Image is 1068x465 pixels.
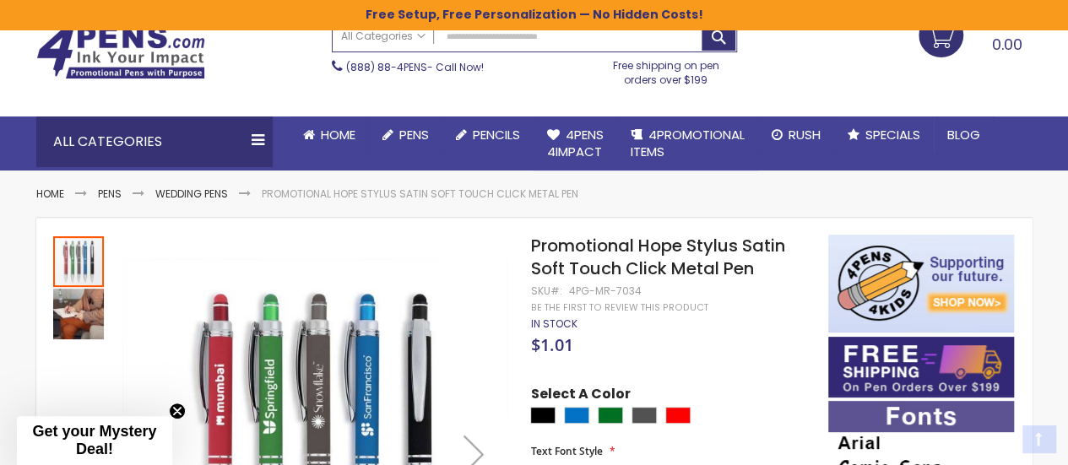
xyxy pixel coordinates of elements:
[758,116,834,154] a: Rush
[442,116,534,154] a: Pencils
[169,403,186,419] button: Close teaser
[828,337,1014,397] img: Free shipping on orders over $199
[530,407,556,424] div: Black
[17,416,172,465] div: Get your Mystery Deal!Close teaser
[632,407,657,424] div: Gunmetal
[617,116,758,171] a: 4PROMOTIONALITEMS
[53,289,104,339] img: Promotional Hope Stylus Satin Soft Touch Click Metal Pen
[98,187,122,201] a: Pens
[290,116,369,154] a: Home
[36,116,273,167] div: All Categories
[595,52,737,86] div: Free shipping on pen orders over $199
[568,284,641,298] div: 4PG-MR-7034
[530,284,561,298] strong: SKU
[341,30,426,43] span: All Categories
[53,235,106,287] div: Promotional Hope Stylus Satin Soft Touch Click Metal Pen
[530,317,577,331] div: Availability
[834,116,934,154] a: Specials
[534,116,617,171] a: 4Pens4impact
[665,407,691,424] div: Red
[155,187,228,201] a: Wedding Pens
[399,126,429,143] span: Pens
[53,287,104,339] div: Promotional Hope Stylus Satin Soft Touch Click Metal Pen
[547,126,604,160] span: 4Pens 4impact
[346,60,484,74] span: - Call Now!
[369,116,442,154] a: Pens
[631,126,745,160] span: 4PROMOTIONAL ITEMS
[530,234,784,280] span: Promotional Hope Stylus Satin Soft Touch Click Metal Pen
[598,407,623,424] div: Green
[934,116,994,154] a: Blog
[333,22,434,50] a: All Categories
[530,385,630,408] span: Select A Color
[865,126,920,143] span: Specials
[530,301,707,314] a: Be the first to review this product
[828,235,1014,333] img: 4pens 4 kids
[992,34,1022,55] span: 0.00
[947,126,980,143] span: Blog
[36,187,64,201] a: Home
[530,444,602,458] span: Text Font Style
[36,25,205,79] img: 4Pens Custom Pens and Promotional Products
[530,316,577,331] span: In stock
[530,333,572,356] span: $1.01
[32,423,156,457] span: Get your Mystery Deal!
[321,126,355,143] span: Home
[1022,425,1055,452] a: Top
[473,126,520,143] span: Pencils
[564,407,589,424] div: Blue Light
[262,187,578,201] li: Promotional Hope Stylus Satin Soft Touch Click Metal Pen
[346,60,427,74] a: (888) 88-4PENS
[789,126,821,143] span: Rush
[919,13,1033,55] a: 0.00 0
